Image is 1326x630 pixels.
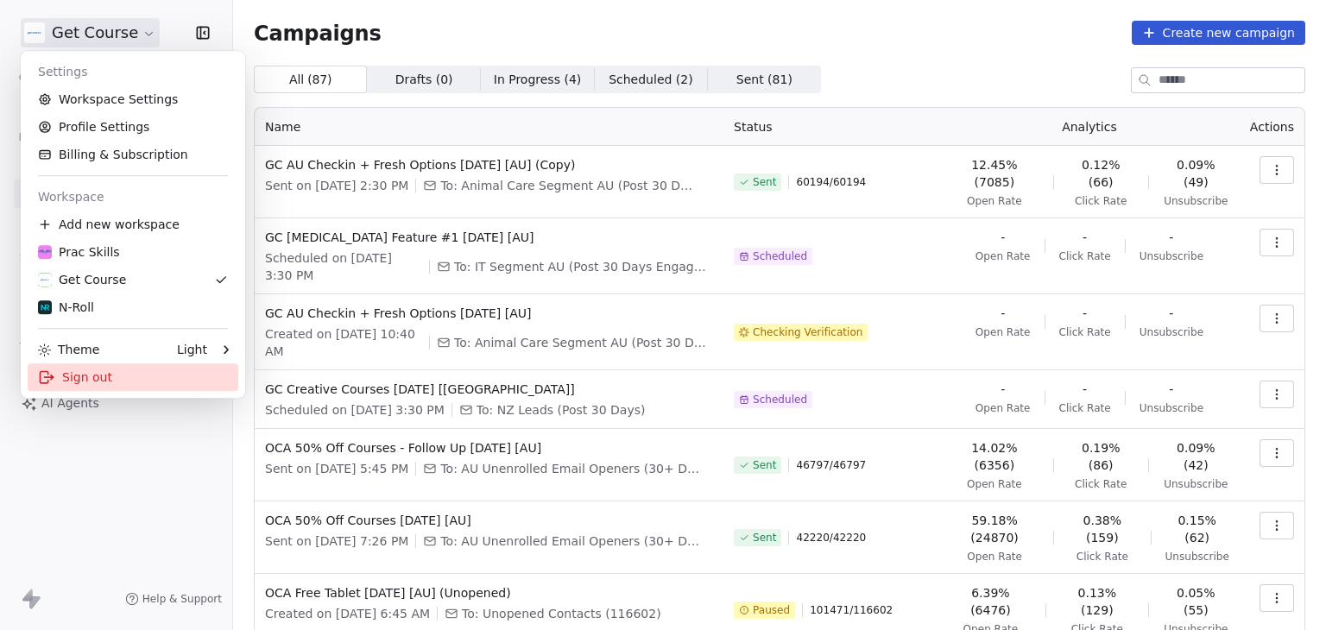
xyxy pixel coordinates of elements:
[28,211,238,238] div: Add new workspace
[38,300,52,314] img: Profile%20Image%20(1).png
[38,299,94,316] div: N-Roll
[177,341,207,358] div: Light
[28,183,238,211] div: Workspace
[28,85,238,113] a: Workspace Settings
[38,271,126,288] div: Get Course
[28,363,238,391] div: Sign out
[38,341,99,358] div: Theme
[38,273,52,287] img: gc-on-white.png
[28,113,238,141] a: Profile Settings
[28,141,238,168] a: Billing & Subscription
[28,58,238,85] div: Settings
[38,245,52,259] img: PracSkills%20Email%20Display%20Picture.png
[38,243,120,261] div: Prac Skills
